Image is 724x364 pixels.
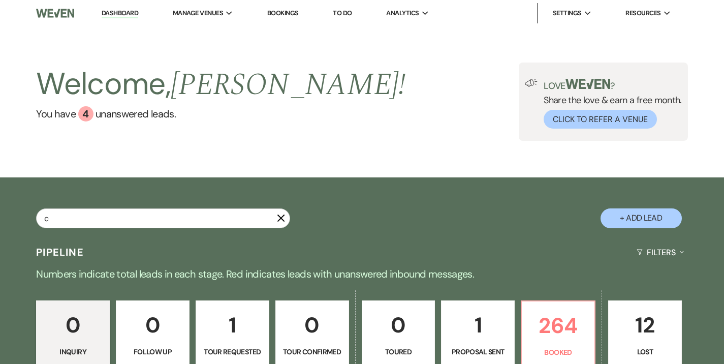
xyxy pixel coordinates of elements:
p: Tour Confirmed [282,346,342,357]
a: You have 4 unanswered leads. [36,106,405,122]
p: Inquiry [43,346,103,357]
p: 264 [528,309,588,343]
p: 1 [202,308,263,342]
p: Love ? [544,79,682,90]
h3: Pipeline [36,245,84,259]
p: Booked [528,347,588,358]
input: Search by name, event date, email address or phone number [36,208,290,228]
a: Bookings [267,9,299,17]
div: 4 [78,106,93,122]
p: 0 [43,308,103,342]
p: 1 [448,308,508,342]
span: [PERSON_NAME] ! [171,62,405,108]
p: 0 [368,308,429,342]
button: Click to Refer a Venue [544,110,657,129]
a: Dashboard [102,9,138,18]
div: Share the love & earn a free month. [538,79,682,129]
button: + Add Lead [601,208,682,228]
p: 12 [615,308,675,342]
p: Toured [368,346,429,357]
button: Filters [633,239,688,266]
span: Manage Venues [173,8,223,18]
p: 0 [122,308,183,342]
span: Settings [553,8,582,18]
img: Weven Logo [36,3,74,24]
img: weven-logo-green.svg [565,79,611,89]
p: Follow Up [122,346,183,357]
p: 0 [282,308,342,342]
a: To Do [333,9,352,17]
p: Proposal Sent [448,346,508,357]
img: loud-speaker-illustration.svg [525,79,538,87]
h2: Welcome, [36,63,405,106]
span: Resources [625,8,660,18]
span: Analytics [386,8,419,18]
p: Lost [615,346,675,357]
p: Tour Requested [202,346,263,357]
